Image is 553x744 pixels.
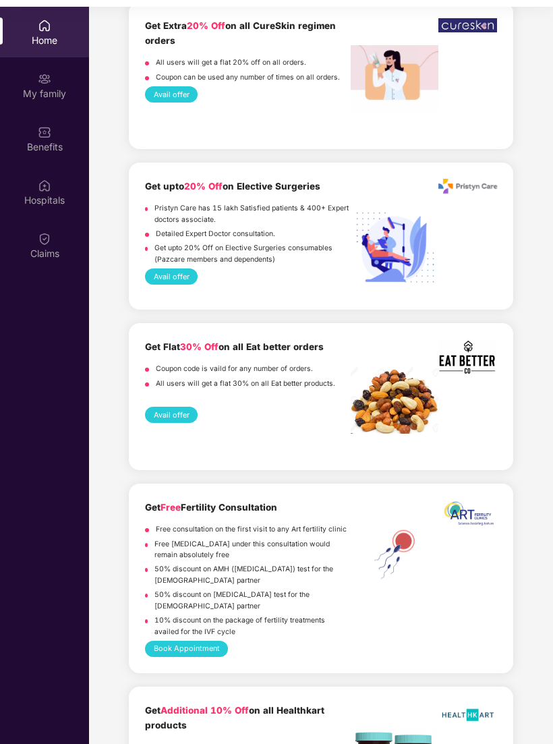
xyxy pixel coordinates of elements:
img: HealthKart-Logo-702x526.png [438,703,497,727]
p: Pristyn Care has 15 lakh Satisfied patients & 400+ Expert doctors associate. [154,203,350,225]
p: 50% discount on [MEDICAL_DATA] test for the [DEMOGRAPHIC_DATA] partner [154,590,350,612]
b: Get Flat on all Eat better orders [145,341,324,352]
img: WhatsApp%20Image%202022-12-23%20at%206.17.28%20PM.jpeg [438,18,497,32]
span: Additional 10% Off [161,705,249,716]
img: Screenshot%202022-12-27%20at%203.54.05%20PM.png [351,45,439,112]
button: Avail offer [145,407,198,423]
span: 20% Off [187,20,225,31]
img: ART%20logo%20printable%20jpg.jpg [438,500,497,532]
img: svg+xml;base64,PHN2ZyBpZD0iSG9zcGl0YWxzIiB4bWxucz0iaHR0cDovL3d3dy53My5vcmcvMjAwMC9zdmciIHdpZHRoPS... [38,179,51,192]
p: 10% discount on the package of fertility treatments availed for the IVF cycle [154,615,350,637]
img: Screenshot%202022-11-18%20at%2012.32.13%20PM.png [351,366,439,434]
img: Screenshot%202022-11-17%20at%202.10.19%20PM.png [438,339,497,375]
img: svg+xml;base64,PHN2ZyBpZD0iQmVuZWZpdHMiIHhtbG5zPSJodHRwOi8vd3d3LnczLm9yZy8yMDAwL3N2ZyIgd2lkdGg9Ij... [38,125,51,139]
img: Pristyn_Care_Logo%20(1).png [438,179,497,194]
img: svg+xml;base64,PHN2ZyBpZD0iSG9tZSIgeG1sbnM9Imh0dHA6Ly93d3cudzMub3JnLzIwMDAvc3ZnIiB3aWR0aD0iMjAiIG... [38,19,51,32]
b: Get upto on Elective Surgeries [145,181,320,192]
p: All users will get a flat 20% off on all orders. [156,57,306,68]
img: ART%20Fertility.png [351,527,439,582]
p: Coupon can be used any number of times on all orders. [156,72,340,83]
p: Coupon code is vaild for any number of orders. [156,364,313,374]
p: Get upto 20% Off on Elective Surgeries consumables (Pazcare members and dependents) [154,243,351,265]
p: Free consultation on the first visit to any Art fertility clinic [156,524,347,535]
img: Elective%20Surgery.png [351,206,439,294]
b: Get on all Healthkart products [145,705,324,731]
button: Avail offer [145,86,198,103]
b: Get Fertility Consultation [145,502,277,513]
p: All users will get a flat 30% on all Eat better products. [156,378,335,389]
b: Get Extra on all CureSkin regimen orders [145,20,336,46]
p: 50% discount on AMH ([MEDICAL_DATA]) test for the [DEMOGRAPHIC_DATA] partner [154,564,351,586]
button: Avail offer [145,268,198,285]
img: svg+xml;base64,PHN2ZyB3aWR0aD0iMjAiIGhlaWdodD0iMjAiIHZpZXdCb3g9IjAgMCAyMCAyMCIgZmlsbD0ibm9uZSIgeG... [38,72,51,86]
p: Detailed Expert Doctor consultation. [156,229,275,239]
p: Free [MEDICAL_DATA] under this consultation would remain absolutely free [154,539,350,561]
button: Book Appointment [145,641,229,657]
span: 20% Off [184,181,223,192]
img: svg+xml;base64,PHN2ZyBpZD0iQ2xhaW0iIHhtbG5zPSJodHRwOi8vd3d3LnczLm9yZy8yMDAwL3N2ZyIgd2lkdGg9IjIwIi... [38,232,51,246]
span: Free [161,502,181,513]
span: 30% Off [180,341,219,352]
